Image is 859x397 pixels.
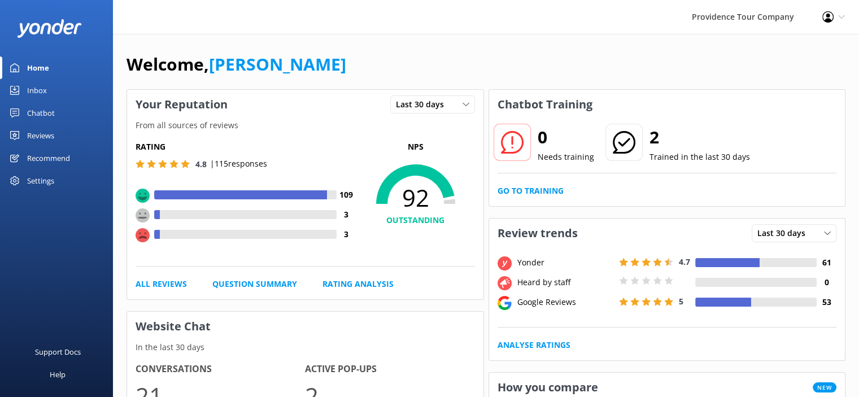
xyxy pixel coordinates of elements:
h4: 3 [337,208,356,221]
h3: Chatbot Training [489,90,601,119]
p: Trained in the last 30 days [649,151,750,163]
div: Support Docs [35,341,81,363]
div: Chatbot [27,102,55,124]
a: All Reviews [136,278,187,290]
a: Go to Training [498,185,564,197]
span: 4.7 [679,256,690,267]
a: Analyse Ratings [498,339,570,351]
h2: 2 [649,124,750,151]
h4: 0 [817,276,836,289]
h4: 109 [337,189,356,201]
a: Question Summary [212,278,297,290]
img: yonder-white-logo.png [17,19,82,38]
a: Rating Analysis [322,278,394,290]
span: New [813,382,836,392]
span: 5 [679,296,683,307]
p: From all sources of reviews [127,119,483,132]
p: | 115 responses [210,158,267,170]
h5: Rating [136,141,356,153]
span: 92 [356,184,475,212]
h4: 3 [337,228,356,241]
div: Reviews [27,124,54,147]
div: Inbox [27,79,47,102]
div: Yonder [514,256,616,269]
div: Heard by staff [514,276,616,289]
div: Home [27,56,49,79]
h4: Conversations [136,362,305,377]
span: Last 30 days [396,98,451,111]
h4: OUTSTANDING [356,214,475,226]
h3: Review trends [489,219,586,248]
h3: Your Reputation [127,90,236,119]
div: Recommend [27,147,70,169]
div: Settings [27,169,54,192]
h2: 0 [538,124,594,151]
a: [PERSON_NAME] [209,53,346,76]
div: Help [50,363,66,386]
p: Needs training [538,151,594,163]
span: Last 30 days [757,227,812,239]
h4: 61 [817,256,836,269]
span: 4.8 [195,159,207,169]
h1: Welcome, [127,51,346,78]
div: Google Reviews [514,296,616,308]
p: NPS [356,141,475,153]
p: In the last 30 days [127,341,483,354]
h3: Website Chat [127,312,483,341]
h4: 53 [817,296,836,308]
h4: Active Pop-ups [305,362,474,377]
